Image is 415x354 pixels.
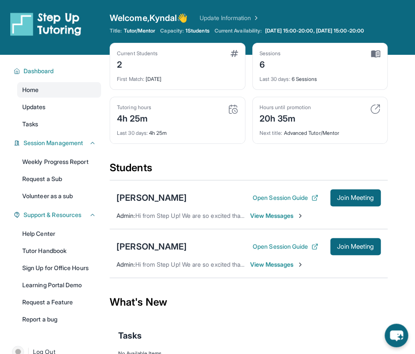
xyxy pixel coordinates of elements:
div: 6 Sessions [260,71,381,83]
img: card [230,50,238,57]
div: 2 [117,57,158,71]
img: card [371,50,380,58]
div: Hours until promotion [260,104,311,111]
button: Session Management [20,139,96,147]
span: Support & Resources [24,211,81,219]
button: chat-button [385,324,408,347]
span: Welcome, Kyndal 👋 [110,12,188,24]
a: Report a bug [17,312,101,327]
span: Admin : [116,261,135,268]
span: Current Availability: [215,27,262,34]
a: Updates [17,99,101,115]
span: Join Meeting [337,195,374,200]
div: [PERSON_NAME] [116,241,187,253]
img: logo [10,12,81,36]
div: Current Students [117,50,158,57]
span: View Messages [250,260,304,269]
img: Chevron-Right [297,261,304,268]
span: Dashboard [24,67,54,75]
span: Tasks [118,330,142,342]
div: Tutoring hours [117,104,151,111]
a: Request a Feature [17,295,101,310]
span: Next title : [260,130,283,136]
span: Session Management [24,139,83,147]
span: [DATE] 15:00-20:00, [DATE] 15:00-20:00 [265,27,364,34]
span: Last 30 days : [260,76,290,82]
span: Tutor/Mentor [123,27,155,34]
button: Dashboard [20,67,96,75]
span: View Messages [250,211,304,220]
img: Chevron Right [251,14,260,22]
a: Volunteer as a sub [17,188,101,204]
button: Open Session Guide [253,242,318,251]
span: First Match : [117,76,144,82]
div: 4h 25m [117,125,238,137]
a: Learning Portal Demo [17,277,101,293]
a: Tasks [17,116,101,132]
span: Title: [110,27,122,34]
img: card [228,104,238,114]
div: Advanced Tutor/Mentor [260,125,381,137]
div: 4h 25m [117,111,151,125]
a: Home [17,82,101,98]
span: Home [22,86,39,94]
span: Updates [22,103,46,111]
span: Last 30 days : [117,130,148,136]
div: What's New [110,283,388,321]
button: Support & Resources [20,211,96,219]
button: Join Meeting [330,189,381,206]
img: Chevron-Right [297,212,304,219]
a: Tutor Handbook [17,243,101,259]
div: 6 [260,57,281,71]
button: Open Session Guide [253,193,318,202]
div: [DATE] [117,71,238,83]
a: Help Center [17,226,101,241]
span: Admin : [116,212,135,219]
span: Tasks [22,120,38,128]
div: Students [110,161,388,180]
span: Join Meeting [337,244,374,249]
div: 20h 35m [260,111,311,125]
a: Request a Sub [17,171,101,187]
a: Update Information [200,14,260,22]
div: [PERSON_NAME] [116,192,187,204]
button: Join Meeting [330,238,381,255]
img: card [370,104,380,114]
span: 1 Students [185,27,209,34]
a: Sign Up for Office Hours [17,260,101,276]
a: [DATE] 15:00-20:00, [DATE] 15:00-20:00 [263,27,366,34]
span: Capacity: [160,27,184,34]
a: Weekly Progress Report [17,154,101,170]
div: Sessions [260,50,281,57]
